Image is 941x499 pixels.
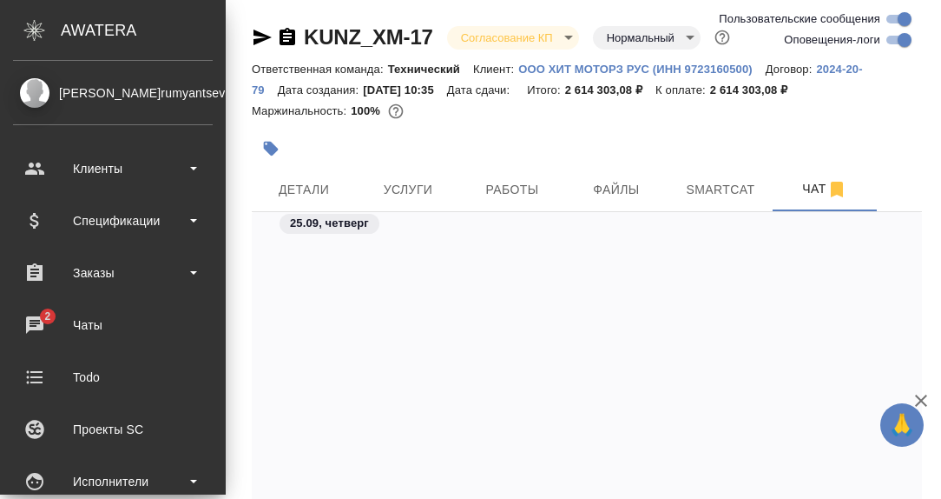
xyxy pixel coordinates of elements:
span: Работы [470,179,554,201]
span: Услуги [366,179,450,201]
div: Исполнители [13,469,213,495]
span: Чат [783,178,866,200]
button: Нормальный [602,30,680,45]
span: 🙏 [887,407,917,443]
div: Заказы [13,260,213,286]
span: 2 [34,308,61,325]
p: Ответственная команда: [252,63,388,76]
p: Итого: [527,83,564,96]
span: Smartcat [679,179,762,201]
div: Todo [13,364,213,390]
button: Согласование КП [456,30,558,45]
p: 2 614 303,08 ₽ [565,83,655,96]
button: 0.00 RUB; [385,100,407,123]
div: Спецификации [13,208,213,234]
button: Скопировать ссылку [277,27,298,48]
p: Дата сдачи: [447,83,514,96]
p: Дата создания: [278,83,363,96]
span: Файлы [575,179,658,201]
p: 25.09, четверг [290,215,369,232]
span: Детали [262,179,345,201]
p: Договор: [766,63,817,76]
div: Согласование КП [447,26,579,50]
a: Проекты SC [4,408,221,451]
div: Проекты SC [13,416,213,442]
div: Клиенты [13,156,213,182]
p: Технический [388,63,473,76]
p: К оплате: [655,83,710,96]
svg: Отписаться [826,179,847,200]
span: Оповещения-логи [784,31,880,49]
div: Согласование КП [593,26,701,50]
a: KUNZ_XM-17 [304,25,433,49]
p: Маржинальность: [252,104,351,117]
div: AWATERA [61,13,226,48]
a: Todo [4,356,221,399]
a: ООО ХИТ МОТОРЗ РУС (ИНН 9723160500) [518,61,766,76]
p: 2 614 303,08 ₽ [710,83,800,96]
span: Пользовательские сообщения [719,10,880,28]
button: 🙏 [880,403,924,447]
div: [PERSON_NAME]rumyantseva [13,83,213,103]
p: ООО ХИТ МОТОРЗ РУС (ИНН 9723160500) [518,63,766,76]
button: Скопировать ссылку для ЯМессенджера [252,27,273,48]
div: Чаты [13,312,213,338]
a: 2Чаты [4,303,221,347]
button: Добавить тэг [252,130,290,168]
p: [DATE] 10:35 [363,83,447,96]
p: 100% [351,104,385,117]
p: Клиент: [473,63,518,76]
